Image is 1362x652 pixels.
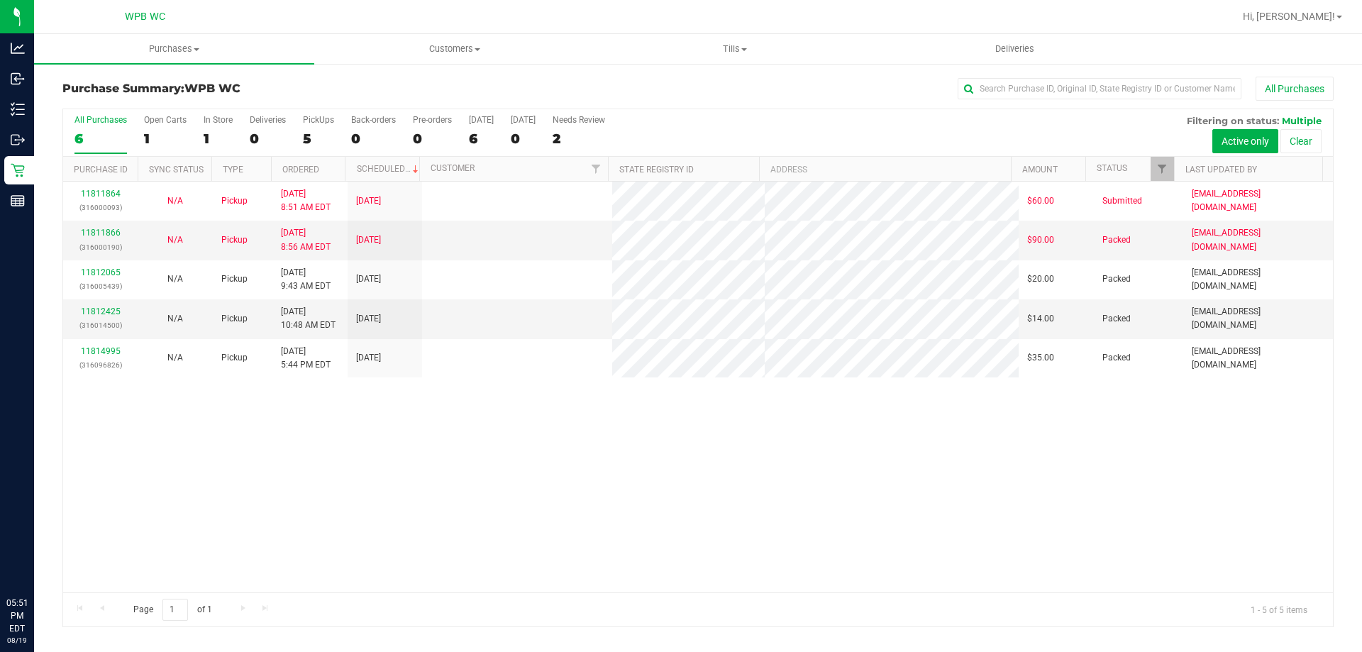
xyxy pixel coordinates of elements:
[167,353,183,363] span: Not Applicable
[357,164,421,174] a: Scheduled
[221,233,248,247] span: Pickup
[221,272,248,286] span: Pickup
[14,538,57,581] iframe: Resource center
[281,305,336,332] span: [DATE] 10:48 AM EDT
[72,358,129,372] p: (316096826)
[11,72,25,86] inline-svg: Inbound
[1192,305,1324,332] span: [EMAIL_ADDRESS][DOMAIN_NAME]
[1102,272,1131,286] span: Packed
[167,233,183,247] button: N/A
[303,115,334,125] div: PickUps
[1022,165,1058,175] a: Amount
[303,131,334,147] div: 5
[1185,165,1257,175] a: Last Updated By
[1280,129,1322,153] button: Clear
[281,226,331,253] span: [DATE] 8:56 AM EDT
[1282,115,1322,126] span: Multiple
[1192,266,1324,293] span: [EMAIL_ADDRESS][DOMAIN_NAME]
[356,351,381,365] span: [DATE]
[74,115,127,125] div: All Purchases
[594,34,875,64] a: Tills
[204,131,233,147] div: 1
[356,194,381,208] span: [DATE]
[167,314,183,324] span: Not Applicable
[6,597,28,635] p: 05:51 PM EDT
[356,312,381,326] span: [DATE]
[875,34,1155,64] a: Deliveries
[1027,194,1054,208] span: $60.00
[1151,157,1174,181] a: Filter
[314,34,594,64] a: Customers
[958,78,1241,99] input: Search Purchase ID, Original ID, State Registry ID or Customer Name...
[62,82,486,95] h3: Purchase Summary:
[221,351,248,365] span: Pickup
[34,34,314,64] a: Purchases
[221,194,248,208] span: Pickup
[281,187,331,214] span: [DATE] 8:51 AM EDT
[34,43,314,55] span: Purchases
[1192,345,1324,372] span: [EMAIL_ADDRESS][DOMAIN_NAME]
[553,115,605,125] div: Needs Review
[1102,351,1131,365] span: Packed
[1239,599,1319,620] span: 1 - 5 of 5 items
[595,43,874,55] span: Tills
[6,635,28,646] p: 08/19
[184,82,240,95] span: WPB WC
[167,274,183,284] span: Not Applicable
[11,41,25,55] inline-svg: Analytics
[976,43,1053,55] span: Deliveries
[585,157,608,181] a: Filter
[72,201,129,214] p: (316000093)
[1102,233,1131,247] span: Packed
[250,115,286,125] div: Deliveries
[167,194,183,208] button: N/A
[553,131,605,147] div: 2
[1192,226,1324,253] span: [EMAIL_ADDRESS][DOMAIN_NAME]
[125,11,165,23] span: WPB WC
[72,280,129,293] p: (316005439)
[81,189,121,199] a: 11811864
[356,272,381,286] span: [DATE]
[1187,115,1279,126] span: Filtering on status:
[221,312,248,326] span: Pickup
[167,235,183,245] span: Not Applicable
[1027,272,1054,286] span: $20.00
[81,306,121,316] a: 11812425
[1192,187,1324,214] span: [EMAIL_ADDRESS][DOMAIN_NAME]
[1027,233,1054,247] span: $90.00
[250,131,286,147] div: 0
[162,599,188,621] input: 1
[167,312,183,326] button: N/A
[469,115,494,125] div: [DATE]
[74,165,128,175] a: Purchase ID
[11,133,25,147] inline-svg: Outbound
[167,351,183,365] button: N/A
[167,196,183,206] span: Not Applicable
[1102,194,1142,208] span: Submitted
[281,266,331,293] span: [DATE] 9:43 AM EDT
[1097,163,1127,173] a: Status
[1212,129,1278,153] button: Active only
[1243,11,1335,22] span: Hi, [PERSON_NAME]!
[144,115,187,125] div: Open Carts
[511,115,536,125] div: [DATE]
[351,115,396,125] div: Back-orders
[351,131,396,147] div: 0
[144,131,187,147] div: 1
[121,599,223,621] span: Page of 1
[11,102,25,116] inline-svg: Inventory
[81,267,121,277] a: 11812065
[469,131,494,147] div: 6
[81,346,121,356] a: 11814995
[619,165,694,175] a: State Registry ID
[72,241,129,254] p: (316000190)
[149,165,204,175] a: Sync Status
[431,163,475,173] a: Customer
[315,43,594,55] span: Customers
[223,165,243,175] a: Type
[282,165,319,175] a: Ordered
[511,131,536,147] div: 0
[759,157,1011,182] th: Address
[204,115,233,125] div: In Store
[1102,312,1131,326] span: Packed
